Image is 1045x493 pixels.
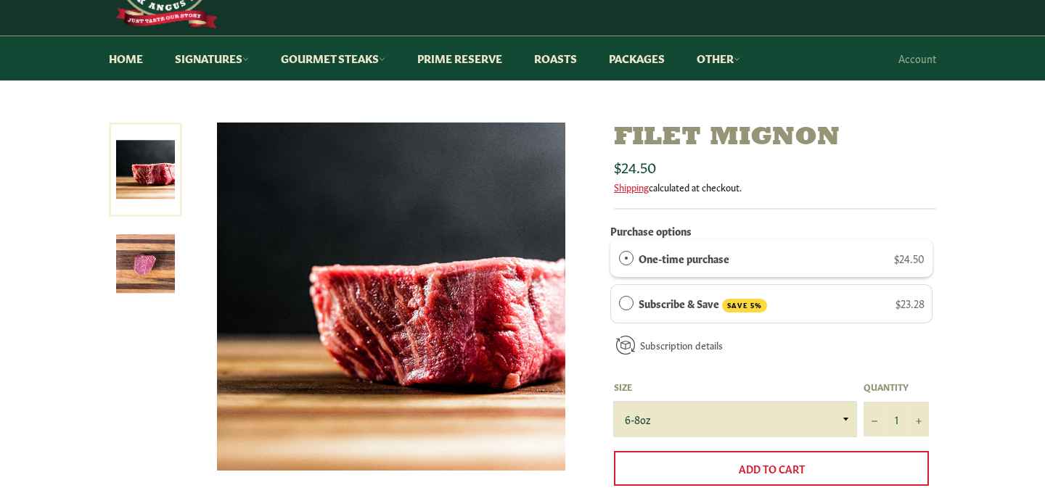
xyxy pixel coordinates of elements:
a: Subscription details [640,338,723,352]
span: $24.50 [894,251,925,265]
button: Increase item quantity by one [907,402,929,436]
a: Shipping [614,180,649,194]
a: Home [94,36,157,80]
img: Filet Mignon [116,234,175,293]
label: One-time purchase [639,250,729,266]
a: Account [891,37,943,80]
label: Quantity [864,381,929,393]
span: SAVE 5% [722,299,767,312]
a: Packages [594,36,679,80]
span: $24.50 [614,156,656,176]
label: Size [614,381,856,393]
a: Gourmet Steaks [266,36,400,80]
span: Add to Cart [739,461,805,476]
span: $23.28 [896,296,925,310]
a: Prime Reserve [403,36,517,80]
div: calculated at checkout. [614,181,936,194]
div: Subscribe & Save [619,295,634,311]
button: Add to Cart [614,451,929,486]
label: Subscribe & Save [639,295,768,312]
h1: Filet Mignon [614,123,936,154]
a: Roasts [520,36,591,80]
button: Reduce item quantity by one [864,402,885,436]
div: One-time purchase [619,250,634,266]
label: Purchase options [610,223,692,238]
a: Other [682,36,755,80]
img: Filet Mignon [217,123,565,471]
a: Signatures [160,36,263,80]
